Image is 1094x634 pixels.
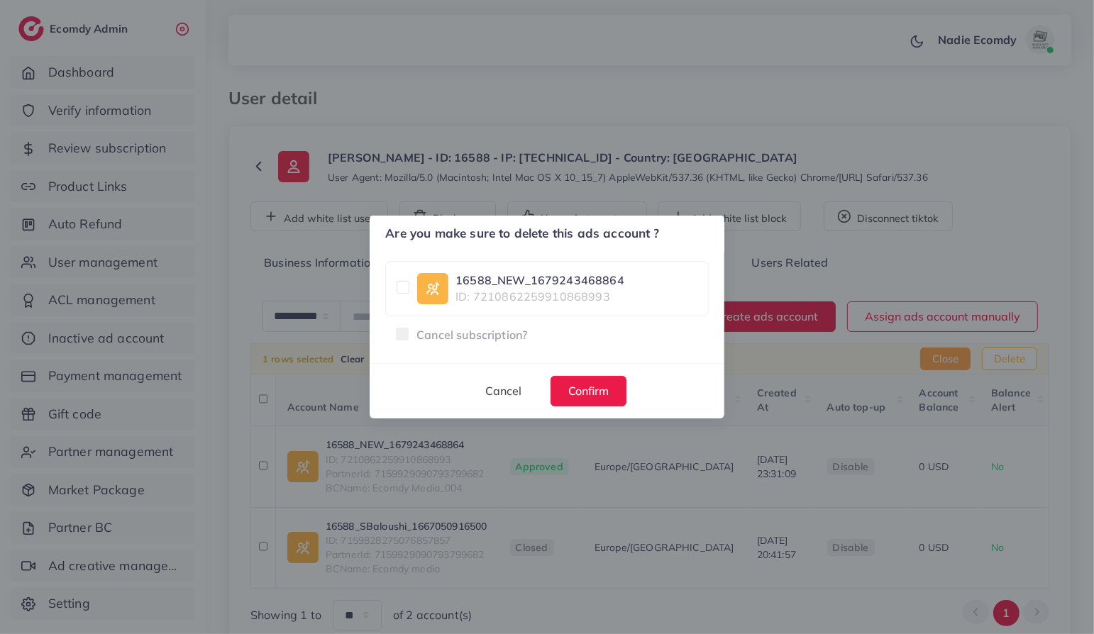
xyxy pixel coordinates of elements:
span: Confirm [568,384,609,398]
h5: Are you make sure to delete this ads account ? [385,225,659,243]
a: 16588_NEW_1679243468864 [455,272,624,289]
button: Confirm [551,376,626,406]
button: Cancel [468,376,539,406]
span: ID: 7210862259910868993 [455,289,624,305]
img: ic-ad-info.7fc67b75.svg [417,273,448,304]
span: Cancel subscription? [416,327,527,343]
